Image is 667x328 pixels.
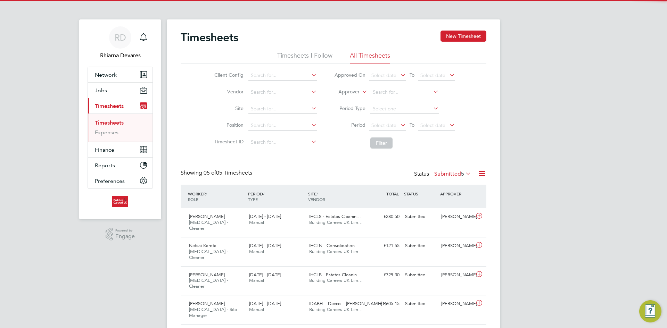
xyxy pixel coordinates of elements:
div: Submitted [402,269,438,281]
div: APPROVER [438,187,475,200]
a: Expenses [95,129,118,136]
span: RD [115,33,126,42]
span: Rhiarna Devares [88,51,153,60]
span: Building Careers UK Lim… [309,249,363,254]
li: All Timesheets [350,51,390,64]
a: Go to home page [88,196,153,207]
div: £280.50 [366,211,402,222]
span: [DATE] - [DATE] [249,301,281,306]
label: Period [334,122,365,128]
span: TOTAL [386,191,399,196]
span: IDABH – Devco – [PERSON_NAME] R… [309,301,390,306]
label: Client Config [212,72,244,78]
span: [PERSON_NAME] [189,301,225,306]
input: Select one [370,104,439,114]
span: [MEDICAL_DATA] - Site Manager [189,306,237,318]
span: Network [95,72,117,78]
div: £121.55 [366,240,402,252]
div: [PERSON_NAME] [438,298,475,310]
button: Timesheets [88,98,153,113]
div: STATUS [402,187,438,200]
h2: Timesheets [181,31,238,44]
label: Position [212,122,244,128]
button: Preferences [88,173,153,188]
span: To [407,120,417,129]
label: Timesheet ID [212,138,244,145]
span: 05 of [204,169,216,176]
span: Preferences [95,178,125,184]
div: WORKER [186,187,246,205]
img: buildingcareersuk-logo-retina.png [112,196,128,207]
div: Submitted [402,211,438,222]
div: Submitted [402,240,438,252]
div: [PERSON_NAME] [438,240,475,252]
span: IHCLB - Estates Cleanin… [309,272,361,278]
div: SITE [306,187,367,205]
span: [MEDICAL_DATA] - Cleaner [189,277,228,289]
div: [PERSON_NAME] [438,211,475,222]
span: / [263,191,264,196]
div: £1,605.15 [366,298,402,310]
a: Powered byEngage [106,228,135,241]
input: Search for... [370,87,439,97]
span: Select date [420,72,445,78]
span: ROLE [188,196,198,202]
span: IHCLN - Consolidation… [309,243,359,249]
span: Netsai Karota [189,243,216,249]
div: Timesheets [88,113,153,142]
span: Engage [115,234,135,239]
span: Building Careers UK Lim… [309,306,363,312]
span: [DATE] - [DATE] [249,272,281,278]
input: Search for... [248,104,317,114]
span: Finance [95,146,114,153]
nav: Main navigation [79,19,161,219]
div: [PERSON_NAME] [438,269,475,281]
span: / [206,191,207,196]
div: Submitted [402,298,438,310]
span: To [407,70,417,79]
button: Finance [88,142,153,157]
label: Site [212,105,244,111]
span: Manual [249,306,264,312]
label: Submitted [434,170,471,177]
label: Approved On [334,72,365,78]
button: Network [88,67,153,82]
span: [MEDICAL_DATA] - Cleaner [189,249,228,260]
span: Building Careers UK Lim… [309,219,363,225]
span: IHCLS - Estates Cleanin… [309,213,361,219]
span: Powered by [115,228,135,234]
span: 05 Timesheets [204,169,252,176]
span: Manual [249,219,264,225]
span: TYPE [248,196,258,202]
span: 5 [461,170,464,177]
span: Select date [420,122,445,128]
input: Search for... [248,87,317,97]
input: Search for... [248,137,317,147]
a: Timesheets [95,119,124,126]
span: [PERSON_NAME] [189,213,225,219]
button: New Timesheet [440,31,486,42]
span: Timesheets [95,103,124,109]
span: [DATE] - [DATE] [249,243,281,249]
span: Manual [249,277,264,283]
div: Status [414,169,472,179]
input: Search for... [248,121,317,131]
span: Manual [249,249,264,254]
span: VENDOR [308,196,325,202]
span: Select date [371,122,396,128]
span: / [316,191,318,196]
span: [DATE] - [DATE] [249,213,281,219]
button: Filter [370,137,393,149]
div: £729.30 [366,269,402,281]
label: Approver [328,89,360,95]
button: Jobs [88,83,153,98]
button: Engage Resource Center [639,300,661,322]
li: Timesheets I Follow [277,51,332,64]
span: Reports [95,162,115,169]
span: Building Careers UK Lim… [309,277,363,283]
span: [MEDICAL_DATA] - Cleaner [189,219,228,231]
input: Search for... [248,71,317,81]
a: RDRhiarna Devares [88,26,153,60]
button: Reports [88,158,153,173]
span: [PERSON_NAME] [189,272,225,278]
